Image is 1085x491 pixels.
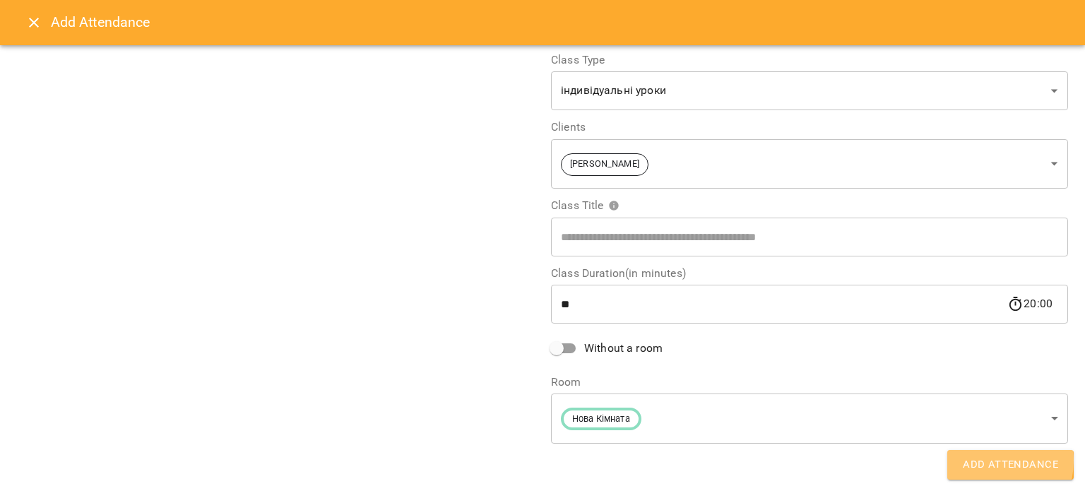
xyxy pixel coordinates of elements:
div: Нова Кімната [551,394,1068,444]
div: індивідуальні уроки [551,71,1068,111]
label: Class Type [551,54,1068,66]
span: Without a room [584,340,663,357]
span: Class Title [551,200,619,211]
span: Add Attendance [963,456,1058,474]
svg: Please specify class title or select clients [608,200,619,211]
label: Room [551,377,1068,388]
span: [PERSON_NAME] [562,158,648,171]
h6: Add Attendance [51,11,1068,33]
button: Add Attendance [947,450,1074,480]
label: Class Duration(in minutes) [551,268,1068,279]
span: Нова Кімната [564,413,639,426]
div: [PERSON_NAME] [551,138,1068,189]
label: Clients [551,122,1068,133]
button: Close [17,6,51,40]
